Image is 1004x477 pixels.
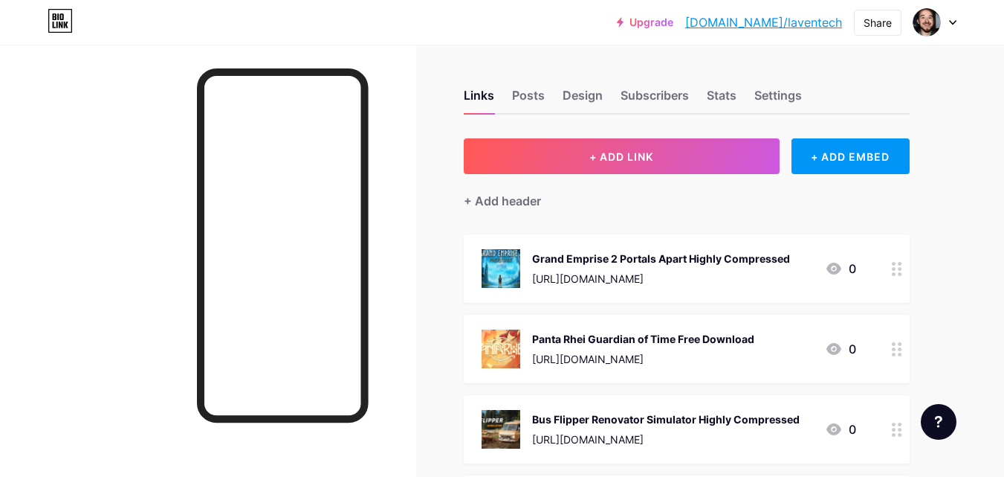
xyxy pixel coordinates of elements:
div: Panta Rhei Guardian of Time Free Download [532,331,754,347]
img: laventech [913,8,941,36]
a: [DOMAIN_NAME]/laventech [685,13,842,31]
div: Links [464,86,494,113]
div: Subscribers [621,86,689,113]
div: Posts [512,86,545,113]
div: Settings [754,86,802,113]
img: Bus Flipper Renovator Simulator Highly Compressed [482,410,520,449]
button: + ADD LINK [464,138,780,174]
div: 0 [825,420,856,438]
a: Upgrade [617,16,673,28]
div: [URL][DOMAIN_NAME] [532,432,800,447]
div: Design [563,86,603,113]
img: Panta Rhei Guardian of Time Free Download [482,330,520,368]
div: + Add header [464,192,541,210]
img: Grand Emprise 2 Portals Apart Highly Compressed [482,249,520,288]
div: 0 [825,340,856,358]
div: Share [864,15,892,31]
span: + ADD LINK [589,150,653,163]
div: 0 [825,260,856,278]
div: [URL][DOMAIN_NAME] [532,271,790,286]
div: Grand Emprise 2 Portals Apart Highly Compressed [532,251,790,266]
div: [URL][DOMAIN_NAME] [532,351,754,367]
div: Stats [707,86,736,113]
div: Bus Flipper Renovator Simulator Highly Compressed [532,412,800,427]
div: + ADD EMBED [791,138,910,174]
